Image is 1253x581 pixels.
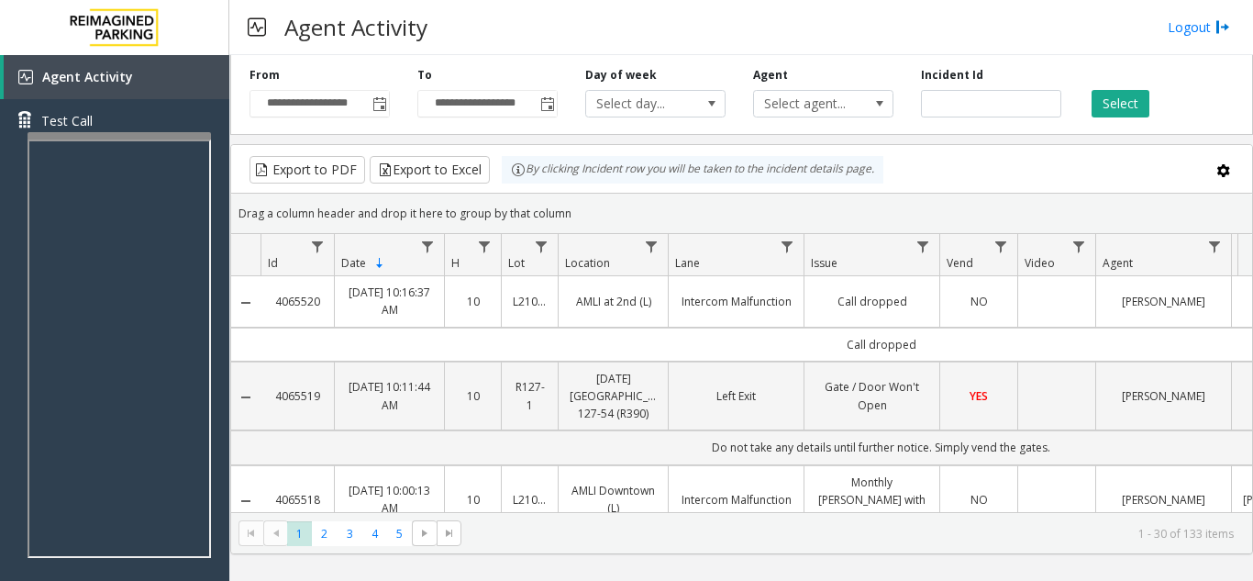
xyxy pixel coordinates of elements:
[42,68,133,85] span: Agent Activity
[456,387,490,405] a: 10
[231,197,1252,229] div: Drag a column header and drop it here to group by that column
[4,55,229,99] a: Agent Activity
[472,526,1234,542] kendo-pager-info: 1 - 30 of 133 items
[585,67,657,84] label: Day of week
[775,234,800,259] a: Lane Filter Menu
[346,284,433,318] a: [DATE] 10:16:37 AM
[1103,255,1133,271] span: Agent
[272,387,323,405] a: 4065519
[417,67,432,84] label: To
[341,255,366,271] span: Date
[970,294,988,309] span: NO
[442,526,457,541] span: Go to the last page
[970,388,988,404] span: YES
[1215,17,1230,37] img: logout
[369,91,389,117] span: Toggle popup
[249,156,365,184] button: Export to PDF
[346,378,433,413] a: [DATE] 10:11:44 AM
[456,491,490,508] a: 10
[370,156,490,184] button: Export to Excel
[1107,293,1220,310] a: [PERSON_NAME]
[305,234,330,259] a: Id Filter Menu
[811,255,837,271] span: Issue
[1092,90,1149,117] button: Select
[1203,234,1227,259] a: Agent Filter Menu
[921,67,983,84] label: Incident Id
[417,526,432,541] span: Go to the next page
[951,491,1006,508] a: NO
[412,520,437,546] span: Go to the next page
[272,491,323,508] a: 4065518
[472,234,497,259] a: H Filter Menu
[346,482,433,517] a: [DATE] 10:00:13 AM
[456,293,490,310] a: 10
[416,234,440,259] a: Date Filter Menu
[680,491,793,508] a: Intercom Malfunction
[272,293,323,310] a: 4065520
[680,293,793,310] a: Intercom Malfunction
[249,67,280,84] label: From
[586,91,697,117] span: Select day...
[275,5,437,50] h3: Agent Activity
[565,255,610,271] span: Location
[947,255,973,271] span: Vend
[1168,17,1230,37] a: Logout
[231,390,261,405] a: Collapse Details
[815,378,928,413] a: Gate / Door Won't Open
[970,492,988,508] span: NO
[513,491,547,508] a: L21063900
[639,234,664,259] a: Location Filter Menu
[570,482,657,517] a: AMLI Downtown (L)
[248,5,266,50] img: pageIcon
[513,293,547,310] a: L21063800
[18,70,33,84] img: 'icon'
[513,378,547,413] a: R127-1
[680,387,793,405] a: Left Exit
[372,256,387,271] span: Sortable
[312,521,337,546] span: Page 2
[502,156,883,184] div: By clicking Incident row you will be taken to the incident details page.
[508,255,525,271] span: Lot
[951,387,1006,405] a: YES
[1107,491,1220,508] a: [PERSON_NAME]
[675,255,700,271] span: Lane
[231,494,261,508] a: Collapse Details
[989,234,1014,259] a: Vend Filter Menu
[753,67,788,84] label: Agent
[437,520,461,546] span: Go to the last page
[268,255,278,271] span: Id
[1067,234,1092,259] a: Video Filter Menu
[287,521,312,546] span: Page 1
[570,370,657,423] a: [DATE] [GEOGRAPHIC_DATA] 127-54 (R390)
[511,162,526,177] img: infoIcon.svg
[1025,255,1055,271] span: Video
[231,234,1252,512] div: Data table
[754,91,865,117] span: Select agent...
[537,91,557,117] span: Toggle popup
[387,521,412,546] span: Page 5
[951,293,1006,310] a: NO
[1107,387,1220,405] a: [PERSON_NAME]
[231,296,261,310] a: Collapse Details
[338,521,362,546] span: Page 3
[815,293,928,310] a: Call dropped
[41,111,93,130] span: Test Call
[815,474,928,527] a: Monthly [PERSON_NAME] with Rented Vehicle
[451,255,460,271] span: H
[911,234,936,259] a: Issue Filter Menu
[362,521,387,546] span: Page 4
[570,293,657,310] a: AMLI at 2nd (L)
[529,234,554,259] a: Lot Filter Menu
